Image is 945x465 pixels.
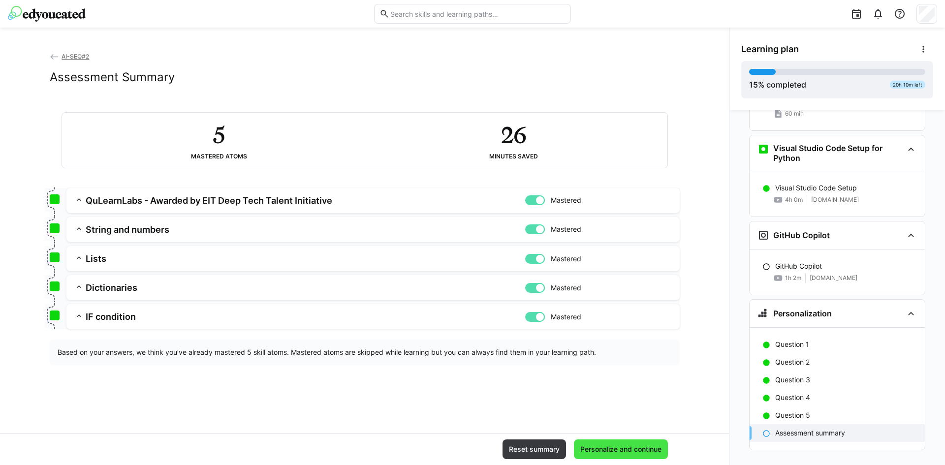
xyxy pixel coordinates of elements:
p: Question 3 [775,375,810,385]
span: Mastered [551,254,581,264]
p: Question 4 [775,393,810,403]
p: GitHub Copilot [775,261,822,271]
div: Mastered atoms [191,153,247,160]
a: AI-SEQ#2 [50,53,90,60]
button: Personalize and continue [574,439,668,459]
h3: Dictionaries [86,282,525,293]
h3: Lists [86,253,525,264]
h2: Assessment Summary [50,70,175,85]
span: 60 min [785,110,804,118]
div: % completed [749,79,806,91]
p: Question 5 [775,410,810,420]
h2: 26 [501,121,526,149]
div: Based on your answers, we think you’ve already mastered 5 skill atoms. Mastered atoms are skipped... [50,340,680,365]
p: Question 1 [775,340,809,349]
p: Visual Studio Code Setup [775,183,857,193]
span: Mastered [551,224,581,234]
span: Mastered [551,312,581,322]
span: Mastered [551,195,581,205]
span: 4h 0m [785,196,803,204]
h3: String and numbers [86,224,525,235]
h2: 5 [213,121,225,149]
span: [DOMAIN_NAME] [811,196,859,204]
div: Minutes saved [489,153,538,160]
h3: GitHub Copilot [773,230,830,240]
p: Assessment summary [775,428,845,438]
span: AI-SEQ#2 [62,53,89,60]
h3: Visual Studio Code Setup for Python [773,143,903,163]
h3: QuLearnLabs - Awarded by EIT Deep Tech Talent Initiative [86,195,525,206]
p: Question 2 [775,357,810,367]
span: 1h 2m [785,274,801,282]
span: 15 [749,80,758,90]
span: [DOMAIN_NAME] [810,274,857,282]
span: Learning plan [741,44,799,55]
span: Reset summary [507,444,561,454]
div: 20h 10m left [890,81,925,89]
h3: IF condition [86,311,525,322]
input: Search skills and learning paths… [389,9,566,18]
span: Personalize and continue [579,444,663,454]
span: Mastered [551,283,581,293]
h3: Personalization [773,309,832,318]
button: Reset summary [503,439,566,459]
